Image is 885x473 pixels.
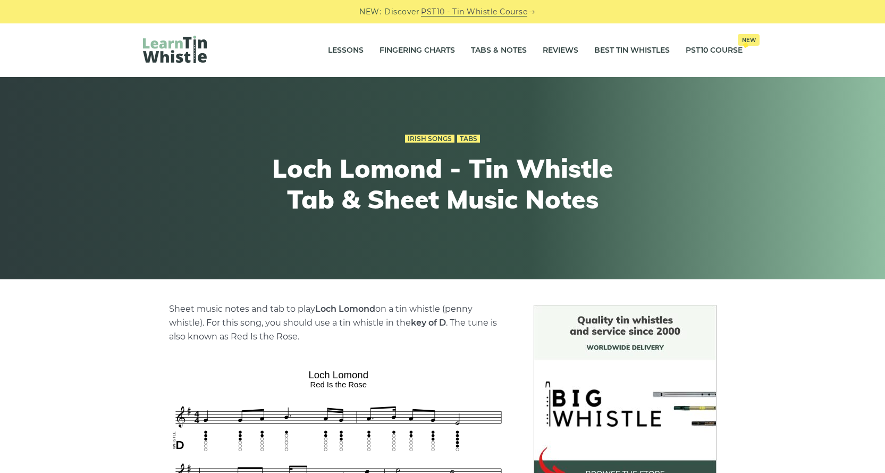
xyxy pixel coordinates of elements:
[143,36,207,63] img: LearnTinWhistle.com
[686,37,743,64] a: PST10 CourseNew
[738,34,760,46] span: New
[247,153,638,214] h1: Loch Lomond - Tin Whistle Tab & Sheet Music Notes
[594,37,670,64] a: Best Tin Whistles
[380,37,455,64] a: Fingering Charts
[411,318,446,328] strong: key of D
[543,37,578,64] a: Reviews
[457,135,480,143] a: Tabs
[471,37,527,64] a: Tabs & Notes
[328,37,364,64] a: Lessons
[169,302,508,344] p: Sheet music notes and tab to play on a tin whistle (penny whistle). For this song, you should use...
[315,304,375,314] strong: Loch Lomond
[405,135,454,143] a: Irish Songs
